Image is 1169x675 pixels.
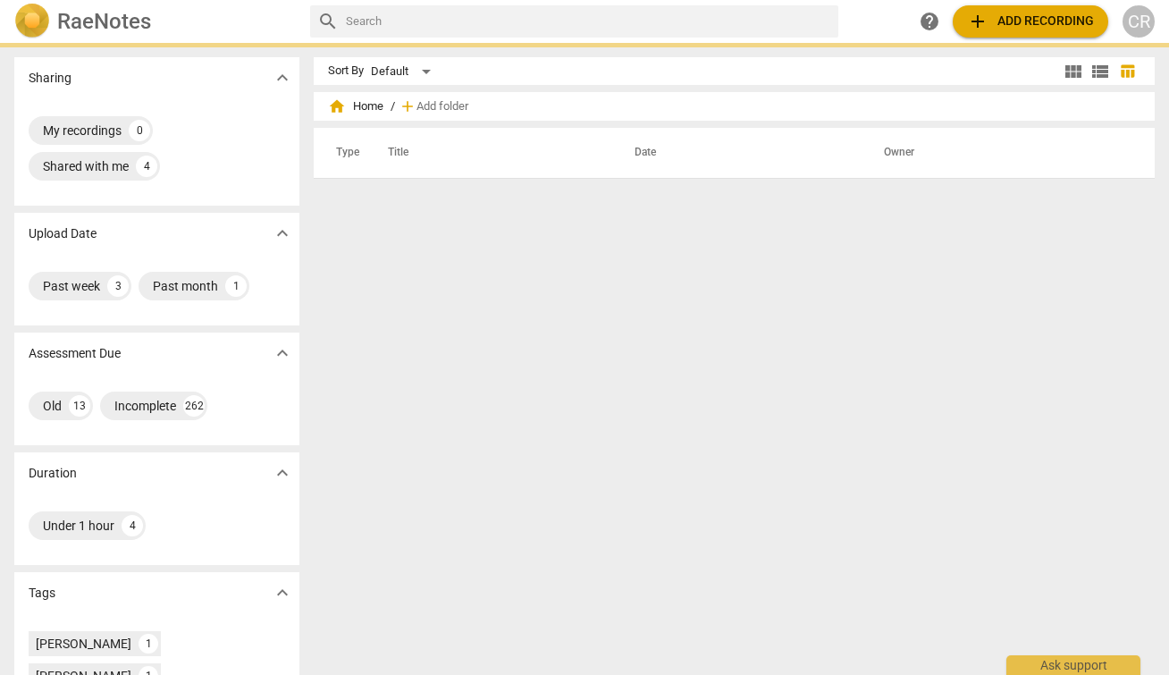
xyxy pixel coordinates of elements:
div: Old [43,397,62,415]
div: Ask support [1006,655,1140,675]
span: add [967,11,988,32]
span: expand_more [272,223,293,244]
span: Add recording [967,11,1094,32]
th: Date [613,128,862,178]
button: Show more [269,579,296,606]
div: 0 [129,120,150,141]
div: 13 [69,395,90,417]
p: Upload Date [29,224,97,243]
span: view_list [1089,61,1111,82]
p: Assessment Due [29,344,121,363]
div: 4 [122,515,143,536]
button: Tile view [1060,58,1087,85]
div: 1 [225,275,247,297]
span: search [317,11,339,32]
div: 262 [183,395,205,417]
span: expand_more [272,582,293,603]
div: [PERSON_NAME] [36,635,131,653]
button: List view [1087,58,1114,85]
div: Sort By [328,64,364,78]
th: Type [322,128,366,178]
span: view_module [1063,61,1084,82]
p: Tags [29,584,55,603]
p: Duration [29,464,77,483]
img: Logo [14,4,50,39]
div: Shared with me [43,157,129,175]
p: Sharing [29,69,71,88]
button: Show more [269,340,296,367]
h2: RaeNotes [57,9,151,34]
div: My recordings [43,122,122,139]
a: LogoRaeNotes [14,4,296,39]
span: help [919,11,940,32]
div: Incomplete [114,397,176,415]
span: home [328,97,346,115]
button: Show more [269,64,296,91]
span: add [399,97,416,115]
span: Add folder [416,100,468,114]
span: table_chart [1119,63,1136,80]
div: Past month [153,277,218,295]
th: Owner [862,128,1136,178]
div: Default [371,57,437,86]
a: Help [913,5,946,38]
button: Show more [269,460,296,486]
div: 3 [107,275,129,297]
span: expand_more [272,342,293,364]
button: Upload [953,5,1108,38]
span: / [391,100,395,114]
div: Past week [43,277,100,295]
input: Search [346,7,831,36]
th: Title [366,128,613,178]
button: Show more [269,220,296,247]
span: Home [328,97,383,115]
div: 1 [139,634,158,654]
span: expand_more [272,67,293,89]
button: CR [1123,5,1155,38]
span: expand_more [272,462,293,484]
div: Under 1 hour [43,517,114,535]
button: Table view [1114,58,1140,85]
div: 4 [136,156,157,177]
